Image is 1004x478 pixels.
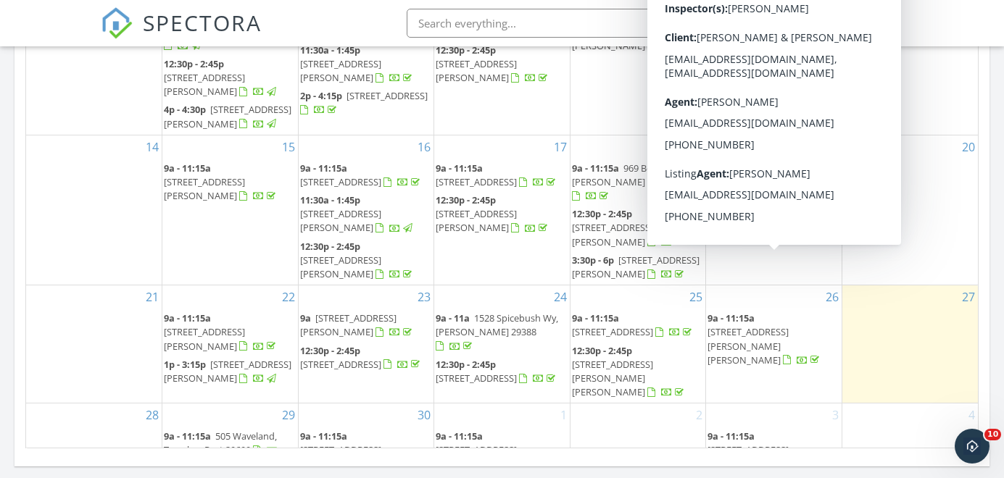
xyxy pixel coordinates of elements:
td: Go to September 21, 2025 [26,285,162,403]
a: 12:30p - 2:45p [STREET_ADDRESS] [436,356,568,387]
span: [STREET_ADDRESS][PERSON_NAME][PERSON_NAME] [708,325,789,366]
td: Go to September 26, 2025 [706,285,842,403]
a: 12:30p - 2:45p [STREET_ADDRESS][PERSON_NAME] [436,42,568,88]
a: 9a - 11:15a [STREET_ADDRESS][PERSON_NAME] [436,429,536,470]
a: 9a - 11:15a [STREET_ADDRESS][PERSON_NAME] [300,428,433,474]
span: [STREET_ADDRESS][PERSON_NAME] [708,443,789,470]
span: 3:30p - 6p [572,253,614,267]
a: 9a - 11:15a [STREET_ADDRESS] [436,160,568,191]
a: 1p - 3:15p [STREET_ADDRESS][PERSON_NAME] [164,356,296,387]
a: Go to October 3, 2025 [829,403,842,427]
a: 9a - 11:15a [STREET_ADDRESS][PERSON_NAME] [436,428,568,474]
span: [STREET_ADDRESS][PERSON_NAME] [708,162,804,188]
span: 2p - 4:15p [300,89,342,102]
a: Go to September 15, 2025 [279,135,298,159]
a: 12:30p - 2:45p [STREET_ADDRESS][PERSON_NAME] [164,57,278,98]
a: 9a - 11:15a [STREET_ADDRESS][PERSON_NAME] [164,311,278,352]
a: 9a - 11:15a [STREET_ADDRESS][PERSON_NAME] [164,160,296,206]
a: 9a - 11:15a 969 Bee Balm Wy, [PERSON_NAME] 29388 [572,160,705,206]
span: [STREET_ADDRESS][PERSON_NAME] [436,57,517,84]
span: [STREET_ADDRESS][PERSON_NAME] [572,25,653,51]
span: 9a - 11:15a [708,429,755,443]
a: 9a - 11:15a [STREET_ADDRESS] [436,162,558,188]
a: Go to September 19, 2025 [823,135,842,159]
span: 9a [300,311,311,324]
a: 9a - 11:15a [STREET_ADDRESS][PERSON_NAME] [708,428,840,474]
td: Go to September 17, 2025 [434,135,571,285]
a: Go to October 1, 2025 [557,403,570,427]
a: 9a - 11:15a 969 Bee Balm Wy, [PERSON_NAME] 29388 [572,162,698,202]
td: Go to September 15, 2025 [162,135,299,285]
span: [STREET_ADDRESS][PERSON_NAME] [164,103,291,130]
span: 9a - 11:15a [572,162,619,175]
a: 9a - 11:15a [STREET_ADDRESS] [572,310,705,341]
a: Go to September 28, 2025 [143,403,162,427]
a: Go to October 2, 2025 [693,403,705,427]
td: Go to September 19, 2025 [706,135,842,285]
a: Go to September 17, 2025 [551,135,570,159]
span: 505 Waveland, Travelers Rest 29690 [164,429,277,456]
a: 9a [STREET_ADDRESS][PERSON_NAME] [300,311,415,338]
a: Go to September 24, 2025 [551,285,570,309]
a: 9a - 11:15a [STREET_ADDRESS] [572,311,694,338]
a: 2p - 4:15p [STREET_ADDRESS] [300,88,433,119]
a: 4p - 4:30p [STREET_ADDRESS][PERSON_NAME] [164,103,291,130]
a: 9a - 11:15a 505 Waveland, Travelers Rest 29690 [164,428,296,459]
span: 10 [984,429,1001,440]
a: 12:30p - 2:45p [STREET_ADDRESS][PERSON_NAME] [572,207,686,248]
a: 9a - 11:15a [STREET_ADDRESS] [300,160,433,191]
a: 11:30a - 1:45p [STREET_ADDRESS][PERSON_NAME] [300,193,415,234]
span: [STREET_ADDRESS][PERSON_NAME] [300,311,397,338]
a: Go to September 29, 2025 [279,403,298,427]
span: 969 Bee Balm Wy, [PERSON_NAME] 29388 [572,162,698,188]
span: 9a - 11:15a [164,311,211,324]
span: 12:30p - 2:45p [436,358,496,371]
td: Go to September 20, 2025 [842,135,978,285]
a: 9a - 11:15a [STREET_ADDRESS] [300,162,423,188]
span: 9a - 11:15a [164,162,211,175]
a: 9a - 11:15a [STREET_ADDRESS][PERSON_NAME] [708,429,808,470]
a: 9a - 11:15a [STREET_ADDRESS][PERSON_NAME] [572,11,686,51]
a: Go to September 14, 2025 [143,135,162,159]
a: 9a - 11a 1528 Spicebush Wy, [PERSON_NAME] 29388 [436,311,558,352]
a: 4p - 4:30p [STREET_ADDRESS][PERSON_NAME] [164,101,296,133]
span: 1p - 3:15p [164,358,206,371]
span: 12:30p - 2:45p [436,43,496,56]
a: 9a - 11:15a [STREET_ADDRESS][PERSON_NAME] [300,429,401,470]
a: 12:30p - 2:45p [STREET_ADDRESS] [300,343,433,374]
td: Go to September 27, 2025 [842,285,978,403]
a: Go to September 21, 2025 [143,285,162,309]
span: 2p [708,162,718,175]
span: 11:30a - 1:45p [300,193,360,206]
span: SPECTORA [143,7,262,38]
span: [STREET_ADDRESS][PERSON_NAME] [164,71,245,98]
a: 12:30p - 2:45p [STREET_ADDRESS][PERSON_NAME] [300,240,415,280]
span: 11:30a - 1:45p [300,43,360,56]
a: Go to September 22, 2025 [279,285,298,309]
a: 9a [STREET_ADDRESS][PERSON_NAME] [300,310,433,341]
a: 3:30p - 6p [STREET_ADDRESS][PERSON_NAME] [572,252,705,283]
span: 1528 Spicebush Wy, [PERSON_NAME] 29388 [436,311,558,338]
a: 12:30p - 2:45p [STREET_ADDRESS][PERSON_NAME][PERSON_NAME] [572,343,705,402]
span: [STREET_ADDRESS][PERSON_NAME] [436,443,517,470]
a: 12:30p - 2:45p [STREET_ADDRESS][PERSON_NAME] [572,206,705,251]
td: Go to September 16, 2025 [298,135,434,285]
iframe: Intercom live chat [955,429,990,464]
a: 12:30p - 2:45p [STREET_ADDRESS][PERSON_NAME] [164,56,296,101]
span: [STREET_ADDRESS][PERSON_NAME][PERSON_NAME] [572,358,653,398]
span: [STREET_ADDRESS][PERSON_NAME] [164,358,291,385]
span: [STREET_ADDRESS][PERSON_NAME] [436,207,517,234]
a: 2p - 4:15p [STREET_ADDRESS] [300,89,428,116]
span: [STREET_ADDRESS] [436,175,517,188]
a: 12:30p - 2:45p [STREET_ADDRESS] [300,344,423,371]
a: Go to September 20, 2025 [959,135,978,159]
span: [STREET_ADDRESS][PERSON_NAME] [164,325,245,352]
span: 9a - 11:15a [436,162,483,175]
a: 11:30a - 1:45p [STREET_ADDRESS][PERSON_NAME] [300,42,433,88]
a: 9a - 11:15a [STREET_ADDRESS][PERSON_NAME] [164,162,278,202]
a: 12:30p - 2:45p [STREET_ADDRESS][PERSON_NAME][PERSON_NAME] [572,344,686,399]
a: SPECTORA [101,20,262,50]
span: 9a - 11:15a [300,429,347,443]
span: [STREET_ADDRESS][PERSON_NAME] [300,443,381,470]
input: Search everything... [407,9,697,38]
